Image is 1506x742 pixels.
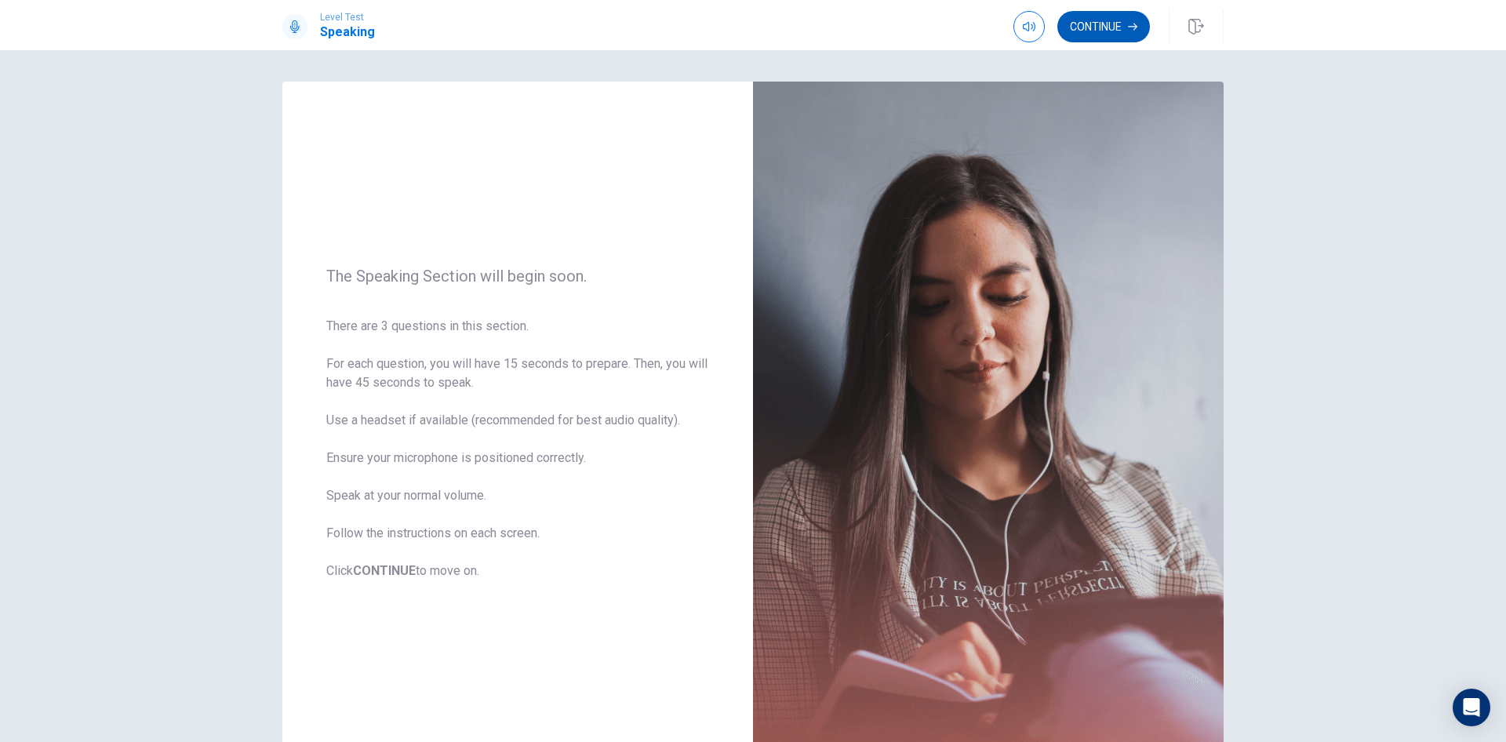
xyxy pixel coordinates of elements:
span: The Speaking Section will begin soon. [326,267,709,286]
h1: Speaking [320,23,375,42]
b: CONTINUE [353,563,416,578]
span: Level Test [320,12,375,23]
button: Continue [1057,11,1150,42]
span: There are 3 questions in this section. For each question, you will have 15 seconds to prepare. Th... [326,317,709,580]
div: Open Intercom Messenger [1453,689,1490,726]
